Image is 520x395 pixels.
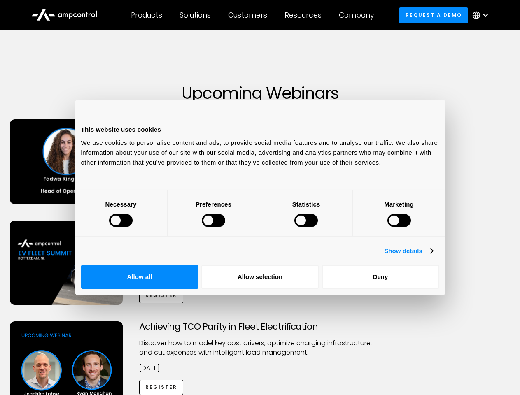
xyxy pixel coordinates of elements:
[139,339,381,357] p: Discover how to model key cost drivers, optimize charging infrastructure, and cut expenses with i...
[131,11,162,20] div: Products
[339,11,374,20] div: Company
[139,380,184,395] a: Register
[228,11,267,20] div: Customers
[284,11,322,20] div: Resources
[292,200,320,207] strong: Statistics
[201,265,319,289] button: Allow selection
[105,200,137,207] strong: Necessary
[81,265,198,289] button: Allow all
[399,7,468,23] a: Request a demo
[139,321,381,332] h3: Achieving TCO Parity in Fleet Electrification
[139,288,184,303] a: Register
[180,11,211,20] div: Solutions
[139,364,381,373] p: [DATE]
[81,137,439,167] div: We use cookies to personalise content and ads, to provide social media features and to analyse ou...
[384,246,433,256] a: Show details
[196,200,231,207] strong: Preferences
[81,125,439,135] div: This website uses cookies
[322,265,439,289] button: Deny
[384,200,414,207] strong: Marketing
[10,83,511,103] h1: Upcoming Webinars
